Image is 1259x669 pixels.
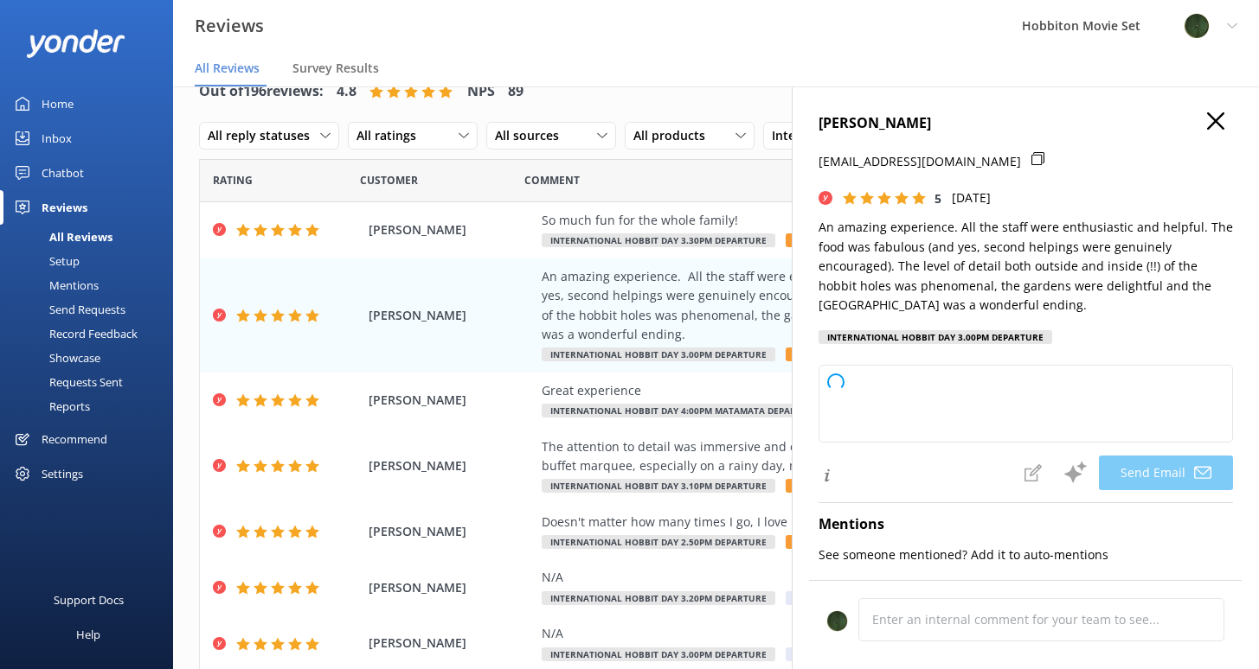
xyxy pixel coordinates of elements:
[195,12,264,40] h3: Reviews
[10,322,173,346] a: Record Feedback
[369,578,533,597] span: [PERSON_NAME]
[10,273,173,297] a: Mentions
[542,513,1115,532] div: Doesn't matter how many times I go, I love it there.
[819,330,1052,344] div: International Hobbit Day 3.00pm Departure
[10,346,173,370] a: Showcase
[935,190,941,207] span: 5
[213,172,253,188] span: Date
[360,172,418,188] span: Date
[10,273,99,297] div: Mentions
[337,80,357,103] h4: 4.8
[199,80,324,103] h4: Out of 196 reviews:
[54,583,124,617] div: Support Docs
[786,347,841,361] span: Reply
[467,80,495,103] h4: NPS
[786,535,841,549] span: Reply
[952,188,991,207] p: [DATE]
[542,211,1115,230] div: So much fun for the whole family!
[508,80,524,103] h4: 89
[1184,13,1210,39] img: 34-1720495293.png
[42,422,107,456] div: Recommend
[1207,112,1224,131] button: Close
[10,297,173,322] a: Send Requests
[542,647,775,661] span: International Hobbit Day 3.00pm Departure
[542,568,1115,587] div: N/A
[42,121,72,156] div: Inbox
[542,535,775,549] span: International Hobbit Day 2.50pm Departure
[542,347,775,361] span: International Hobbit Day 3.00pm Departure
[369,522,533,541] span: [PERSON_NAME]
[10,370,173,394] a: Requests Sent
[208,126,320,145] span: All reply statuses
[369,634,533,653] span: [PERSON_NAME]
[369,391,533,410] span: [PERSON_NAME]
[786,233,841,247] span: Reply
[524,172,580,188] span: Question
[542,404,828,417] span: International Hobbit Day 4:00pm Matamata Departure
[495,126,569,145] span: All sources
[10,394,90,418] div: Reports
[819,218,1233,315] p: An amazing experience. All the staff were enthusiastic and helpful. The food was fabulous (and ye...
[542,479,775,493] span: International Hobbit Day 3.10pm Departure
[542,591,775,605] span: International Hobbit Day 3.20pm Departure
[819,513,1233,536] h4: Mentions
[542,267,1115,345] div: An amazing experience. All the staff were enthusiastic and helpful. The food was fabulous (and ye...
[826,610,848,632] img: 34-1720495293.png
[10,225,173,249] a: All Reviews
[42,190,87,225] div: Reviews
[369,456,533,475] span: [PERSON_NAME]
[786,479,841,493] span: Reply
[10,225,112,249] div: All Reviews
[819,152,1021,171] p: [EMAIL_ADDRESS][DOMAIN_NAME]
[195,60,260,77] span: All Reviews
[26,29,125,58] img: yonder-white-logo.png
[10,394,173,418] a: Reports
[369,306,533,325] span: [PERSON_NAME]
[10,370,123,394] div: Requests Sent
[42,456,83,491] div: Settings
[76,617,100,652] div: Help
[772,126,931,145] span: International Hobbit Day
[542,624,1115,643] div: N/A
[786,647,931,661] span: International Hobbit Day
[42,156,84,190] div: Chatbot
[542,437,1115,476] div: The attention to detail was immersive and convincing. The hospitality of the staff and inn and bu...
[10,249,173,273] a: Setup
[292,60,379,77] span: Survey Results
[10,249,80,273] div: Setup
[786,591,931,605] span: International Hobbit Day
[357,126,427,145] span: All ratings
[542,381,1115,400] div: Great experience
[819,545,1233,564] p: See someone mentioned? Add it to auto-mentions
[10,297,125,322] div: Send Requests
[369,220,533,239] span: [PERSON_NAME]
[542,233,775,247] span: International Hobbit Day 3.30pm Departure
[10,346,100,370] div: Showcase
[42,86,74,121] div: Home
[10,322,138,346] div: Record Feedback
[819,112,1233,135] h4: [PERSON_NAME]
[633,126,716,145] span: All products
